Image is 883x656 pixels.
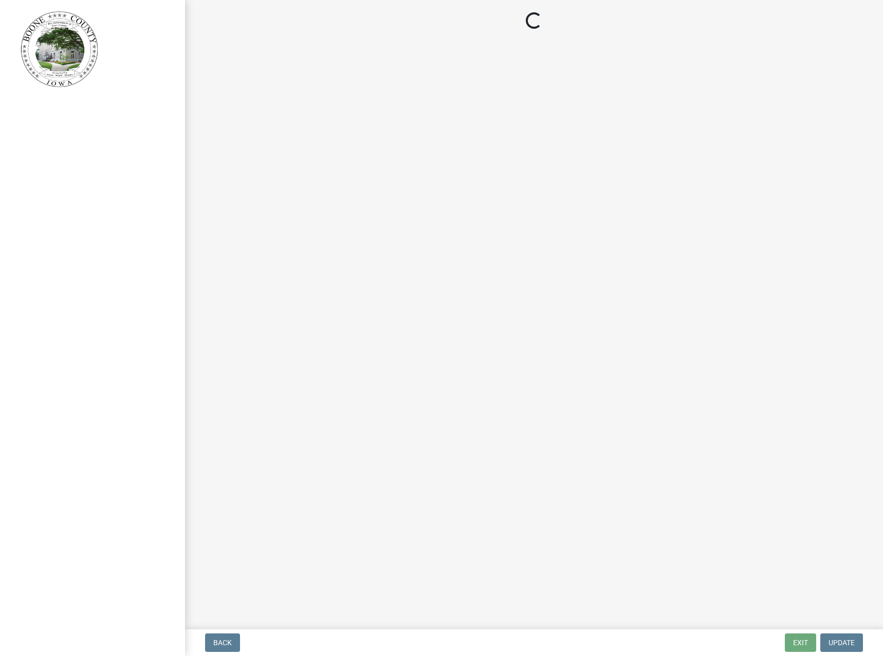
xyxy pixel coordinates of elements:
span: Back [213,639,232,647]
img: Boone County, Iowa [21,11,99,88]
button: Back [205,633,240,652]
span: Update [829,639,855,647]
button: Update [820,633,863,652]
button: Exit [785,633,816,652]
